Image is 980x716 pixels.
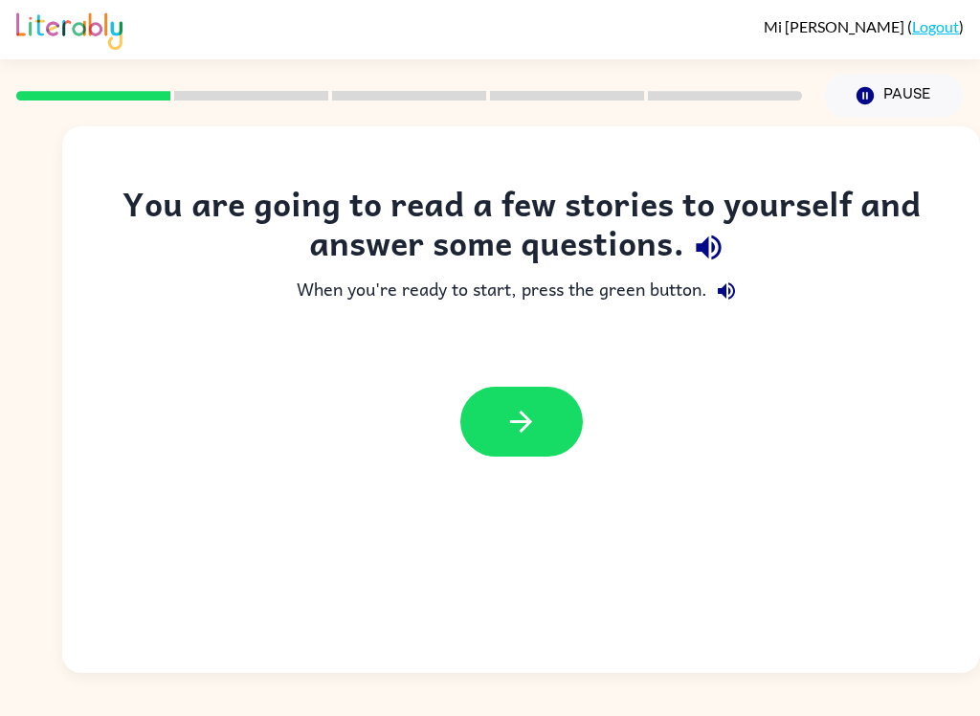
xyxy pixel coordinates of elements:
div: ( ) [764,17,964,35]
div: When you're ready to start, press the green button. [100,272,942,310]
img: Literably [16,8,122,50]
span: Mi [PERSON_NAME] [764,17,907,35]
div: You are going to read a few stories to yourself and answer some questions. [100,184,942,272]
a: Logout [912,17,959,35]
button: Pause [825,74,964,118]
